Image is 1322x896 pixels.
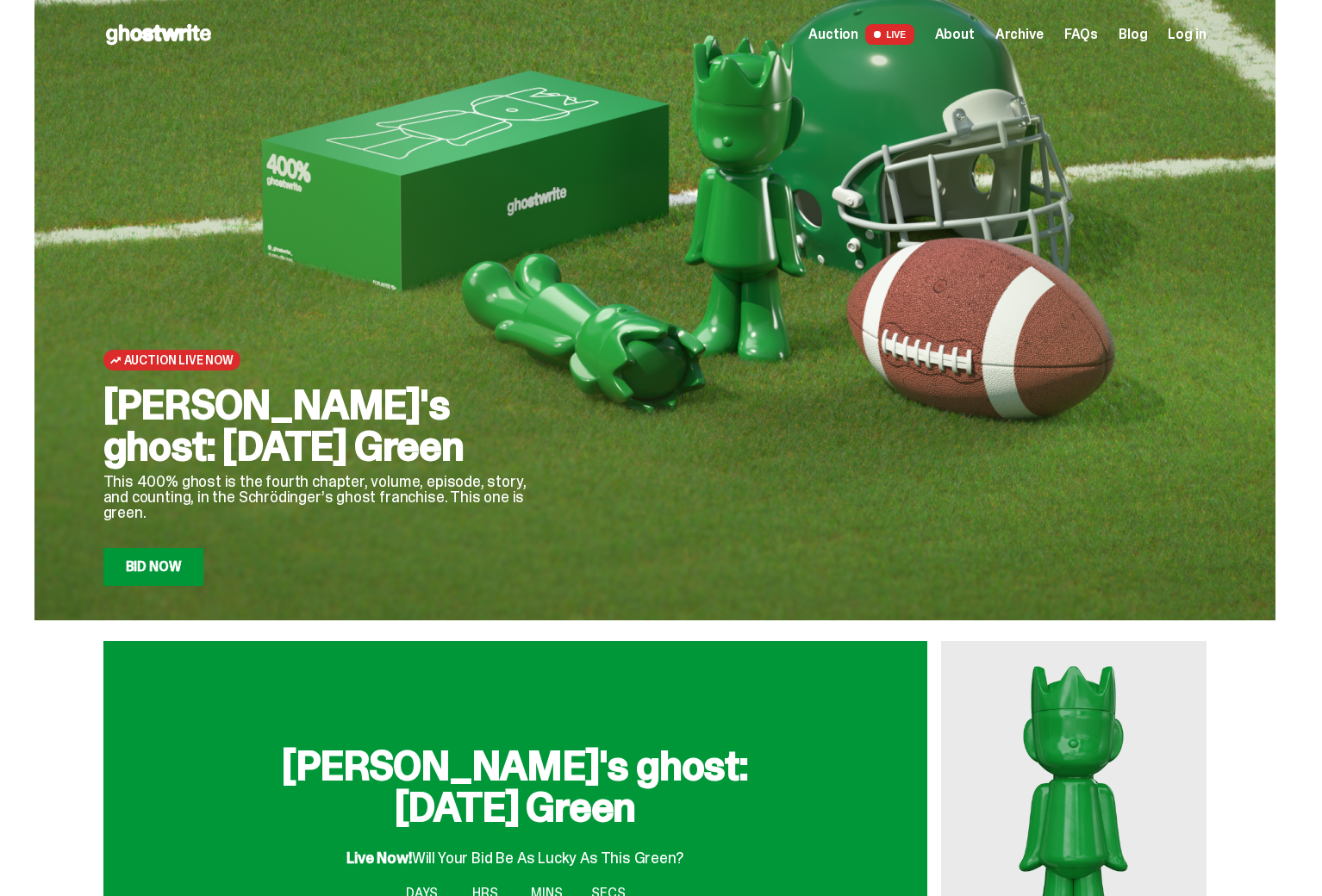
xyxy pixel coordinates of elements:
span: Auction Live Now [124,353,234,367]
a: FAQs [1064,28,1098,41]
a: Bid Now [103,548,204,586]
span: Auction [808,28,858,41]
a: Archive [995,28,1044,41]
span: Live Now! [346,848,411,868]
a: Log in [1168,28,1206,41]
a: Auction LIVE [808,24,914,45]
p: This 400% ghost is the fourth chapter, volume, episode, story, and counting, in the Schrödinger’s... [103,474,552,520]
h2: [PERSON_NAME]'s ghost: [DATE] Green [103,384,552,467]
a: Blog [1119,28,1147,41]
a: About [935,28,975,41]
h2: [PERSON_NAME]'s ghost: [DATE] Green [240,745,791,828]
span: LIVE [865,24,914,45]
div: Will Your Bid Be As Lucky As This Green? [346,835,683,866]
